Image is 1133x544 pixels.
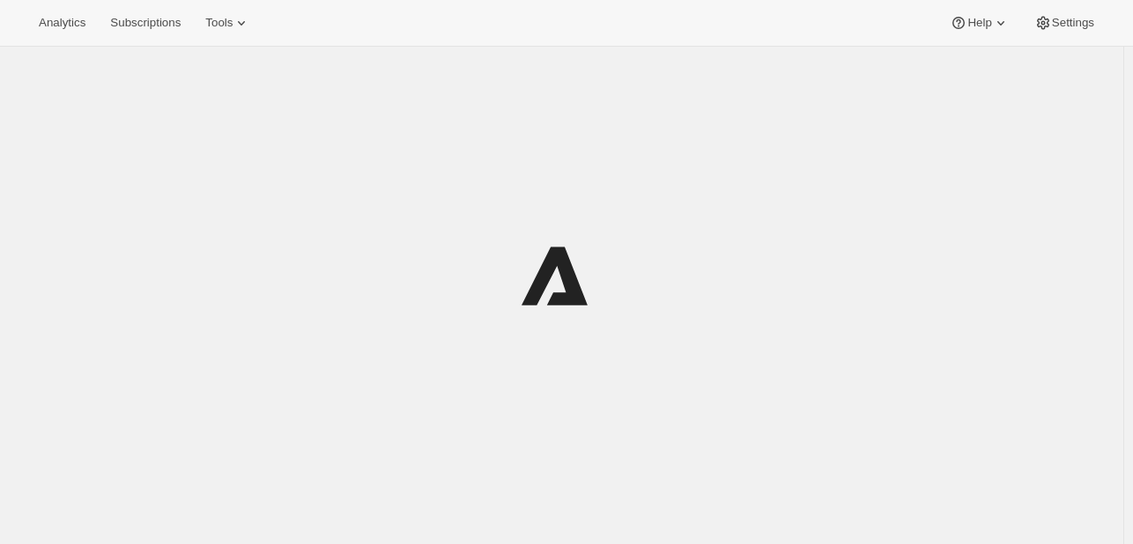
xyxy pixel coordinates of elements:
[1024,11,1105,35] button: Settings
[967,16,991,30] span: Help
[28,11,96,35] button: Analytics
[100,11,191,35] button: Subscriptions
[39,16,85,30] span: Analytics
[205,16,233,30] span: Tools
[1052,16,1094,30] span: Settings
[110,16,181,30] span: Subscriptions
[939,11,1019,35] button: Help
[195,11,261,35] button: Tools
